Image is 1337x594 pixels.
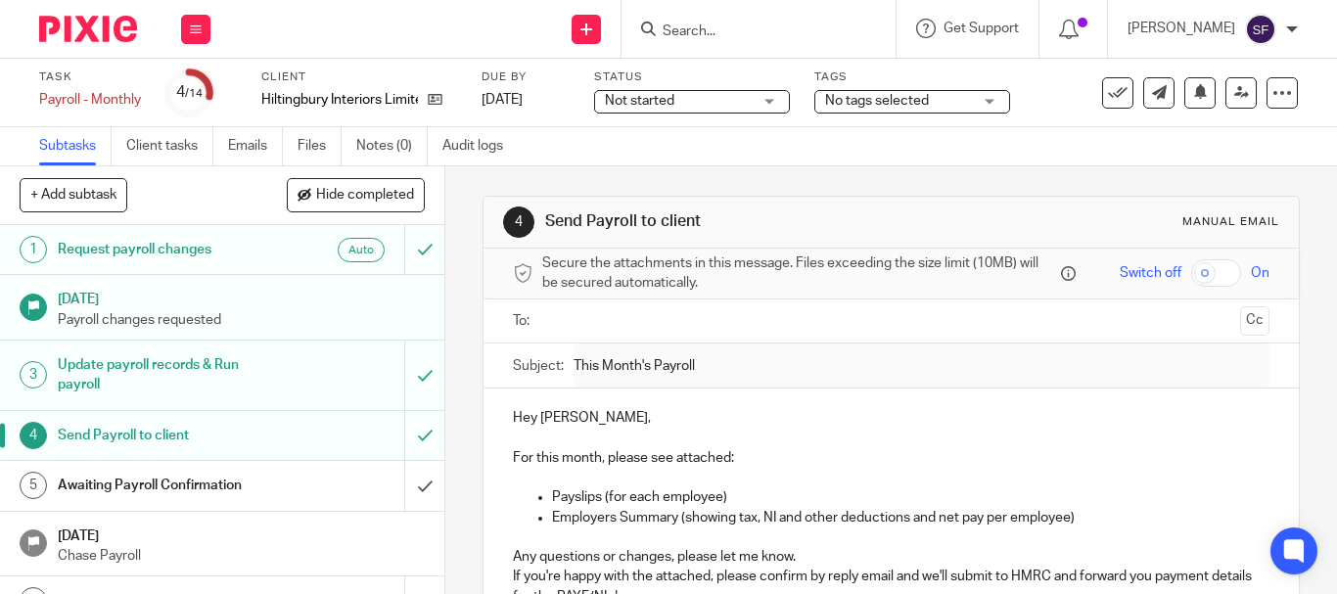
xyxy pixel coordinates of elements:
button: + Add subtask [20,178,127,211]
p: Hiltingbury Interiors Limited [261,90,418,110]
label: Tags [814,69,1010,85]
div: 5 [20,472,47,499]
h1: Send Payroll to client [58,421,276,450]
h1: Awaiting Payroll Confirmation [58,471,276,500]
div: 1 [20,236,47,263]
label: Status [594,69,790,85]
p: Hey [PERSON_NAME], [513,408,1269,428]
a: Audit logs [442,127,518,165]
a: Client tasks [126,127,213,165]
h1: Send Payroll to client [545,211,933,232]
div: Manual email [1182,214,1279,230]
p: For this month, please see attached: [513,448,1269,468]
small: /14 [185,88,203,99]
span: Switch off [1120,263,1181,283]
p: Chase Payroll [58,546,426,566]
a: Emails [228,127,283,165]
span: Secure the attachments in this message. Files exceeding the size limit (10MB) will be secured aut... [542,253,1056,294]
button: Cc [1240,306,1269,336]
span: Hide completed [316,188,414,204]
p: Any questions or changes, please let me know. [513,547,1269,567]
span: No tags selected [825,94,929,108]
p: Payroll changes requested [58,310,426,330]
a: Files [298,127,342,165]
img: svg%3E [1245,14,1276,45]
div: 3 [20,361,47,388]
p: Employers Summary (showing tax, NI and other deductions and net pay per employee) [552,508,1269,527]
label: Subject: [513,356,564,376]
h1: Update payroll records & Run payroll [58,350,276,400]
div: 4 [503,206,534,238]
div: 4 [176,81,203,104]
label: To: [513,311,534,331]
span: [DATE] [482,93,523,107]
div: Auto [338,238,385,262]
h1: [DATE] [58,522,426,546]
label: Task [39,69,141,85]
a: Notes (0) [356,127,428,165]
div: 4 [20,422,47,449]
input: Search [661,23,837,41]
span: On [1251,263,1269,283]
a: Subtasks [39,127,112,165]
h1: [DATE] [58,285,426,309]
h1: Request payroll changes [58,235,276,264]
button: Hide completed [287,178,425,211]
span: Not started [605,94,674,108]
label: Due by [482,69,570,85]
p: [PERSON_NAME] [1128,19,1235,38]
img: Pixie [39,16,137,42]
p: Payslips (for each employee) [552,487,1269,507]
label: Client [261,69,457,85]
span: Get Support [944,22,1019,35]
div: Payroll - Monthly [39,90,141,110]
